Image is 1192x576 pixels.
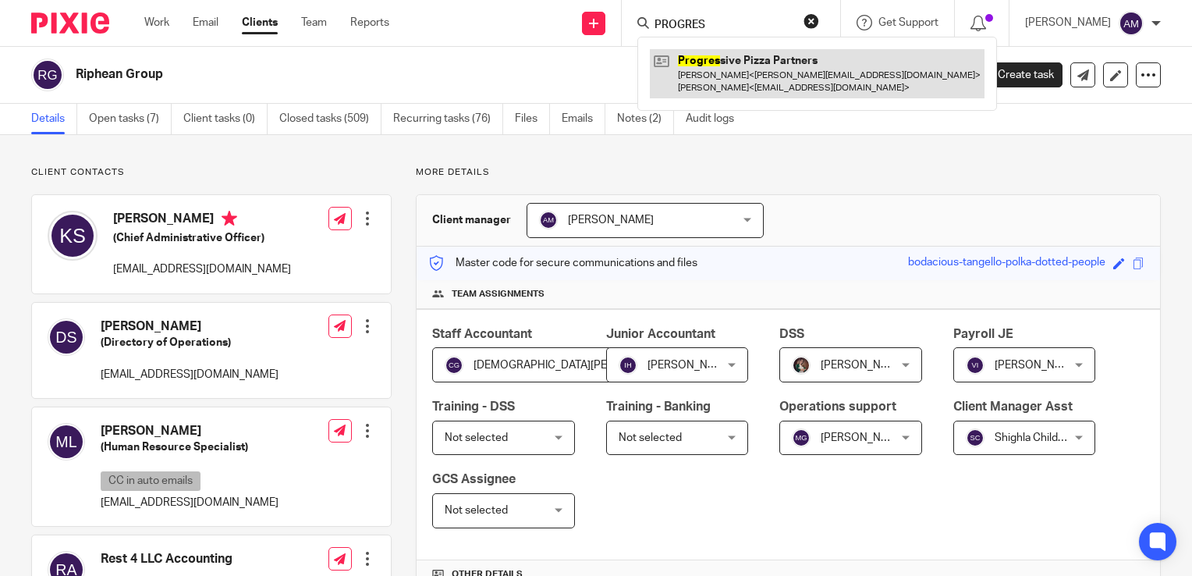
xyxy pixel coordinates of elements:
[393,104,503,134] a: Recurring tasks (76)
[144,15,169,30] a: Work
[48,318,85,356] img: svg%3E
[779,400,896,413] span: Operations support
[619,356,637,375] img: svg%3E
[76,66,774,83] h2: Riphean Group
[908,254,1105,272] div: bodacious-tangello-polka-dotted-people
[995,360,1080,371] span: [PERSON_NAME]
[966,428,984,447] img: svg%3E
[101,367,278,382] p: [EMAIL_ADDRESS][DOMAIN_NAME]
[972,62,1063,87] a: Create task
[48,423,85,460] img: svg%3E
[416,166,1161,179] p: More details
[89,104,172,134] a: Open tasks (7)
[432,400,515,413] span: Training - DSS
[792,356,811,375] img: Profile%20picture%20JUS.JPG
[686,104,746,134] a: Audit logs
[193,15,218,30] a: Email
[779,328,804,340] span: DSS
[31,12,109,34] img: Pixie
[515,104,550,134] a: Files
[452,288,545,300] span: Team assignments
[606,328,715,340] span: Junior Accountant
[101,551,278,567] h4: Rest 4 LLC Accounting
[821,360,906,371] span: [PERSON_NAME]
[113,261,291,277] p: [EMAIL_ADDRESS][DOMAIN_NAME]
[101,495,278,510] p: [EMAIL_ADDRESS][DOMAIN_NAME]
[301,15,327,30] a: Team
[183,104,268,134] a: Client tasks (0)
[995,432,1073,443] span: Shighla Childers
[653,19,793,33] input: Search
[953,400,1073,413] span: Client Manager Asst
[113,211,291,230] h4: [PERSON_NAME]
[222,211,237,226] i: Primary
[617,104,674,134] a: Notes (2)
[101,335,278,350] h5: (Directory of Operations)
[48,211,98,261] img: svg%3E
[606,400,711,413] span: Training - Banking
[1025,15,1111,30] p: [PERSON_NAME]
[804,13,819,29] button: Clear
[474,360,676,371] span: [DEMOGRAPHIC_DATA][PERSON_NAME]
[562,104,605,134] a: Emails
[568,215,654,226] span: [PERSON_NAME]
[445,356,463,375] img: svg%3E
[445,432,508,443] span: Not selected
[966,356,984,375] img: svg%3E
[792,428,811,447] img: svg%3E
[878,17,938,28] span: Get Support
[31,104,77,134] a: Details
[432,473,516,485] span: GCS Assignee
[428,255,697,271] p: Master code for secure communications and files
[31,59,64,91] img: svg%3E
[31,166,392,179] p: Client contacts
[539,211,558,229] img: svg%3E
[350,15,389,30] a: Reports
[432,328,532,340] span: Staff Accountant
[445,505,508,516] span: Not selected
[432,212,511,228] h3: Client manager
[647,360,733,371] span: [PERSON_NAME]
[953,328,1013,340] span: Payroll JE
[619,432,682,443] span: Not selected
[101,471,200,491] p: CC in auto emails
[242,15,278,30] a: Clients
[101,318,278,335] h4: [PERSON_NAME]
[279,104,381,134] a: Closed tasks (509)
[113,230,291,246] h5: (Chief Administrative Officer)
[821,432,906,443] span: [PERSON_NAME]
[1119,11,1144,36] img: svg%3E
[101,423,278,439] h4: [PERSON_NAME]
[101,439,278,455] h5: (Human Resource Specialist)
